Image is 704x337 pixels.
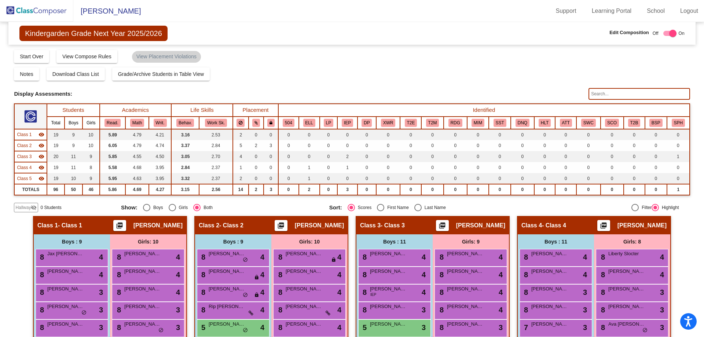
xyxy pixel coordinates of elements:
[426,119,439,127] button: T2M
[278,184,298,195] td: 0
[201,204,213,211] div: Both
[171,140,199,151] td: 3.37
[299,129,320,140] td: 0
[65,117,82,129] th: Boys
[555,117,576,129] th: Attendance Concerns
[233,184,249,195] td: 14
[601,140,624,151] td: 0
[47,104,99,117] th: Students
[444,129,467,140] td: 0
[56,50,117,63] button: View Compose Rules
[329,204,342,211] span: Sort:
[130,119,144,127] button: Math
[438,222,447,232] mat-icon: picture_as_pdf
[52,71,99,77] span: Download Class List
[65,151,82,162] td: 11
[20,71,33,77] span: Notes
[278,173,298,184] td: 0
[534,162,555,173] td: 0
[17,175,32,182] span: Class 5
[38,176,44,182] mat-icon: visibility
[586,5,638,17] a: Learning Portal
[467,117,489,129] th: Math Intervention Tier 2B
[82,140,100,151] td: 10
[400,129,421,140] td: 0
[104,119,121,127] button: Read.
[171,162,199,173] td: 2.84
[38,132,44,138] mat-icon: visibility
[320,162,338,173] td: 0
[511,162,534,173] td: 0
[82,184,100,195] td: 46
[421,151,443,162] td: 0
[645,129,667,140] td: 0
[150,204,163,211] div: Boys
[645,151,667,162] td: 0
[337,184,357,195] td: 3
[278,117,298,129] th: 504
[605,119,619,127] button: SCO
[125,151,149,162] td: 4.55
[264,140,278,151] td: 3
[581,119,596,127] button: SWC
[357,173,376,184] td: 0
[679,30,685,37] span: On
[624,173,645,184] td: 0
[400,151,421,162] td: 0
[118,71,204,77] span: Grade/Archive Students in Table View
[576,184,601,195] td: 0
[659,204,679,211] div: Highlight
[14,162,47,173] td: Amanda Kish - Class 4
[601,162,624,173] td: 0
[299,151,320,162] td: 0
[601,129,624,140] td: 0
[112,67,210,81] button: Grade/Archive Students in Table View
[132,51,201,63] mat-chip: View Placement Violations
[421,162,443,173] td: 0
[444,162,467,173] td: 0
[31,205,37,210] mat-icon: visibility_off
[467,140,489,151] td: 0
[329,204,532,211] mat-radio-group: Select an option
[233,140,249,151] td: 5
[171,184,199,195] td: 3.15
[303,119,315,127] button: ELL
[601,117,624,129] th: Self Contained Sped
[233,117,249,129] th: Keep away students
[278,129,298,140] td: 0
[511,129,534,140] td: 0
[641,5,671,17] a: School
[176,204,188,211] div: Girls
[376,184,400,195] td: 0
[472,119,484,127] button: MIM
[199,151,233,162] td: 2.70
[601,151,624,162] td: 0
[38,154,44,160] mat-icon: visibility
[444,151,467,162] td: 0
[14,184,47,195] td: TOTALS
[560,119,572,127] button: ATT
[249,184,264,195] td: 2
[278,151,298,162] td: 0
[47,173,64,184] td: 19
[576,129,601,140] td: 0
[405,119,417,127] button: T2E
[299,117,320,129] th: English Language Learner
[555,151,576,162] td: 0
[357,140,376,151] td: 0
[448,119,462,127] button: RDG
[299,162,320,173] td: 1
[320,173,338,184] td: 0
[624,151,645,162] td: 0
[264,151,278,162] td: 0
[667,151,690,162] td: 1
[299,140,320,151] td: 0
[421,117,443,129] th: Tier 2A Math
[576,117,601,129] th: Social Work / Counselor
[47,184,64,195] td: 96
[47,117,64,129] th: Total
[100,162,126,173] td: 5.58
[337,151,357,162] td: 2
[283,119,294,127] button: 504
[40,204,61,211] span: 0 Students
